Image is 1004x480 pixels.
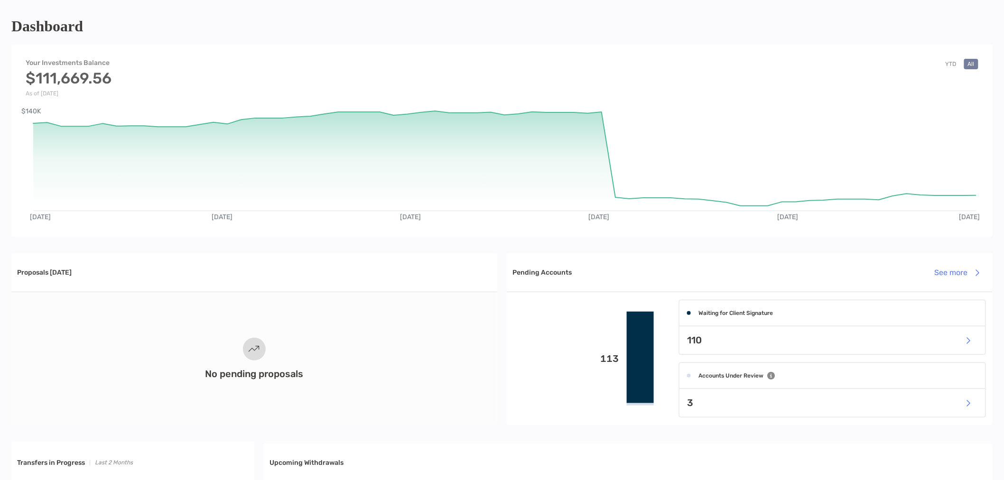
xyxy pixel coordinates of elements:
[95,457,133,469] p: Last 2 Months
[30,213,51,221] text: [DATE]
[205,368,304,379] h3: No pending proposals
[698,310,773,316] h4: Waiting for Client Signature
[26,90,112,97] p: As of [DATE]
[17,268,72,277] h3: Proposals [DATE]
[26,59,112,67] h4: Your Investments Balance
[17,459,85,467] h3: Transfers in Progress
[11,18,83,35] h1: Dashboard
[512,268,572,277] h3: Pending Accounts
[26,69,112,87] h3: $111,669.56
[589,213,610,221] text: [DATE]
[698,372,763,379] h4: Accounts Under Review
[270,459,344,467] h3: Upcoming Withdrawals
[400,213,421,221] text: [DATE]
[212,213,232,221] text: [DATE]
[942,59,960,69] button: YTD
[777,213,798,221] text: [DATE]
[21,107,41,115] text: $140K
[959,213,980,221] text: [DATE]
[964,59,978,69] button: All
[927,262,987,283] button: See more
[514,353,619,365] p: 113
[687,397,693,409] p: 3
[687,334,702,346] p: 110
